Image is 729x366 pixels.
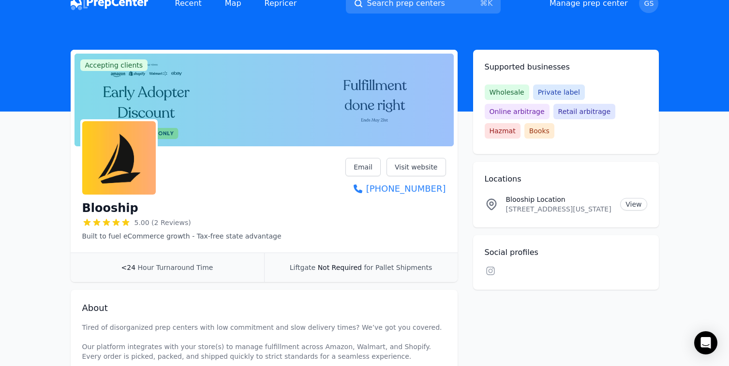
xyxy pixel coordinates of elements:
span: Not Required [318,264,362,271]
a: [PHONE_NUMBER] [345,182,446,196]
span: Online arbitrage [485,104,550,119]
h1: Blooship [82,200,138,216]
span: Hazmat [485,123,521,139]
img: Blooship [82,121,156,195]
span: Liftgate [290,264,315,271]
h2: Social profiles [485,247,647,258]
span: Retail arbitrage [553,104,615,119]
span: Private label [533,84,585,100]
a: View [620,198,647,211]
span: Wholesale [485,84,529,100]
span: 5.00 (2 Reviews) [134,218,191,227]
span: <24 [121,264,136,271]
p: Built to fuel eCommerce growth - Tax-free state advantage [82,231,282,241]
a: Email [345,158,381,176]
span: Books [524,123,554,139]
p: [STREET_ADDRESS][US_STATE] [506,204,613,214]
p: Blooship Location [506,195,613,204]
span: Accepting clients [80,59,148,71]
span: Hour Turnaround Time [138,264,213,271]
h2: Supported businesses [485,61,647,73]
span: for Pallet Shipments [364,264,432,271]
a: Visit website [387,158,446,176]
h2: About [82,301,446,315]
div: Open Intercom Messenger [694,331,717,354]
h2: Locations [485,173,647,185]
